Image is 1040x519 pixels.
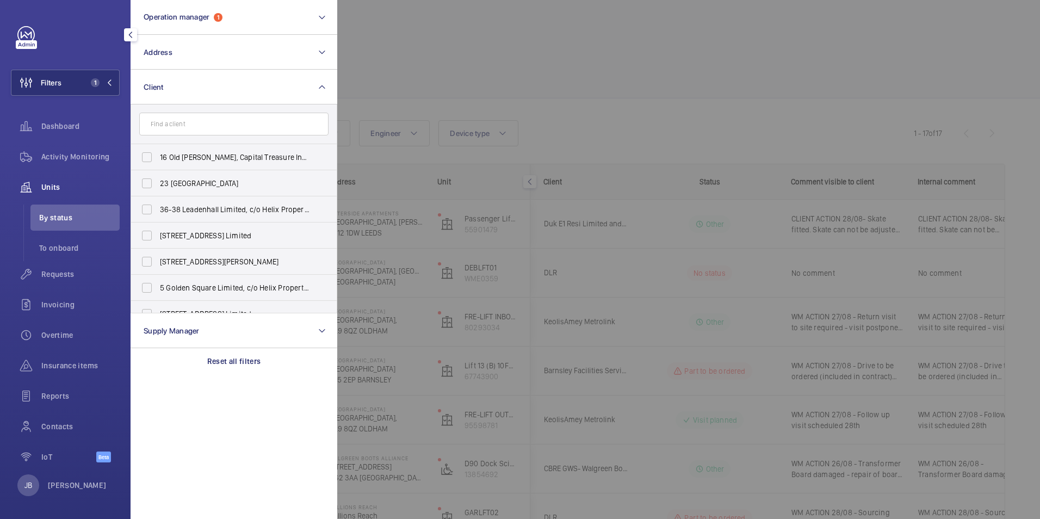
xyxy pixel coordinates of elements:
span: Filters [41,77,61,88]
span: Overtime [41,330,120,341]
span: IoT [41,452,96,462]
span: Activity Monitoring [41,151,120,162]
span: Invoicing [41,299,120,310]
p: JB [24,480,32,491]
span: Contacts [41,421,120,432]
span: Dashboard [41,121,120,132]
span: Requests [41,269,120,280]
span: To onboard [39,243,120,254]
span: Reports [41,391,120,401]
span: 1 [91,78,100,87]
p: [PERSON_NAME] [48,480,107,491]
span: Insurance items [41,360,120,371]
span: Units [41,182,120,193]
button: Filters1 [11,70,120,96]
span: Beta [96,452,111,462]
span: By status [39,212,120,223]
